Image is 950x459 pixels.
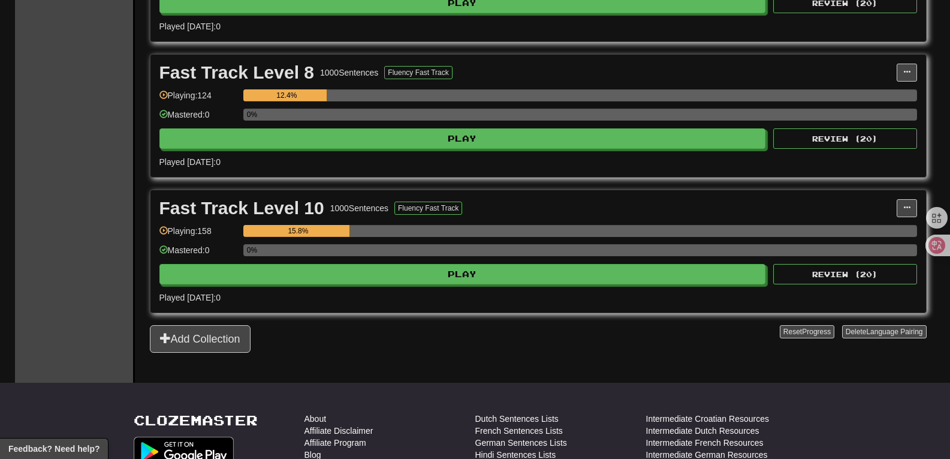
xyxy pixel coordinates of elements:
button: Review (20) [773,128,917,149]
a: Affiliate Program [304,437,366,449]
div: 12.4% [247,89,327,101]
div: Playing: 124 [159,89,237,109]
div: 1000 Sentences [330,202,388,214]
span: Played [DATE]: 0 [159,22,221,31]
span: Language Pairing [866,328,922,336]
div: Mastered: 0 [159,109,237,128]
span: Progress [802,328,831,336]
button: Play [159,128,766,149]
a: Intermediate Dutch Resources [646,425,759,437]
button: Add Collection [150,325,251,353]
a: Intermediate French Resources [646,437,764,449]
a: Clozemaster [134,413,258,428]
a: Intermediate Croatian Resources [646,413,769,425]
button: Play [159,264,766,284]
div: Fast Track Level 8 [159,64,315,82]
span: Open feedback widget [8,443,99,455]
div: Mastered: 0 [159,244,237,264]
a: Affiliate Disclaimer [304,425,373,437]
span: Played [DATE]: 0 [159,157,221,167]
div: Fast Track Level 10 [159,199,324,217]
a: German Sentences Lists [475,437,567,449]
a: Dutch Sentences Lists [475,413,559,425]
a: French Sentences Lists [475,425,563,437]
div: Playing: 158 [159,225,237,245]
div: 15.8% [247,225,349,237]
span: Played [DATE]: 0 [159,293,221,302]
button: DeleteLanguage Pairing [842,325,927,338]
button: Fluency Fast Track [394,202,462,215]
button: ResetProgress [780,325,834,338]
div: 1000 Sentences [320,67,378,79]
a: About [304,413,327,425]
button: Review (20) [773,264,917,284]
button: Fluency Fast Track [384,66,452,79]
